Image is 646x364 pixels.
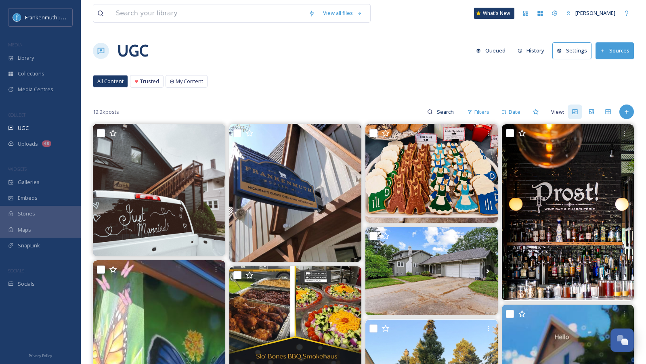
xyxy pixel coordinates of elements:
button: Sources [596,42,634,59]
a: Queued [472,43,514,59]
div: 40 [42,140,51,147]
span: Library [18,54,34,62]
img: 🐾🍺🎉 Prost to Octoberfest… Doodle Doo style! 🎉🍺🐾 Our festive dog cookies are ready to celebrate wi... [365,124,498,223]
span: Trusted [140,77,159,85]
img: Social%20Media%20PFP%202025.jpg [13,13,21,21]
a: What's New [474,8,514,19]
span: WIDGETS [8,166,27,172]
span: Media Centres [18,86,53,93]
span: Collections [18,70,44,77]
span: COLLECT [8,112,25,118]
span: Stories [18,210,35,218]
button: History [514,43,549,59]
span: UGC [18,124,29,132]
input: Search [433,104,459,120]
span: Socials [18,280,35,288]
button: Open Chat [610,328,634,352]
span: 12.2k posts [93,108,119,116]
span: Filters [474,108,489,116]
span: SOCIALS [8,268,24,274]
span: MEDIA [8,42,22,48]
a: View all files [319,5,366,21]
span: [PERSON_NAME] [575,9,615,17]
button: Settings [552,42,591,59]
a: Settings [552,42,596,59]
span: Date [509,108,520,116]
img: Welcoming you 7 days a week! Join us this weekend: Bay City 12-11 Frankenmuth 11-12 Sunday Brunch... [502,124,634,301]
span: View: [551,108,564,116]
img: Simple scene, big new chapter. 💕🥂💍 We're so honored to host you on your monumental weekend- congr... [93,124,225,256]
span: All Content [97,77,124,85]
span: Uploads [18,140,38,148]
a: [PERSON_NAME] [562,5,619,21]
span: SnapLink [18,242,40,249]
a: UGC [117,39,149,63]
img: ✨🏡 PRICE IMPROVEMENT! ✨ Please share! 🙏 Come fall 🍂 in love with this beautiful Dutch Colonial in... [365,227,498,315]
a: Privacy Policy [29,350,52,360]
span: Galleries [18,178,40,186]
input: Search your library [112,4,304,22]
span: Privacy Policy [29,353,52,358]
span: My Content [176,77,203,85]
a: History [514,43,553,59]
img: A visit to frankenmuth isn’t complete without visiting frankenmuthwoolbedding ! #frankenmuthwoole... [229,124,362,262]
button: Queued [472,43,510,59]
span: Maps [18,226,31,234]
span: Embeds [18,194,38,202]
span: Frankenmuth [US_STATE] [25,13,86,21]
